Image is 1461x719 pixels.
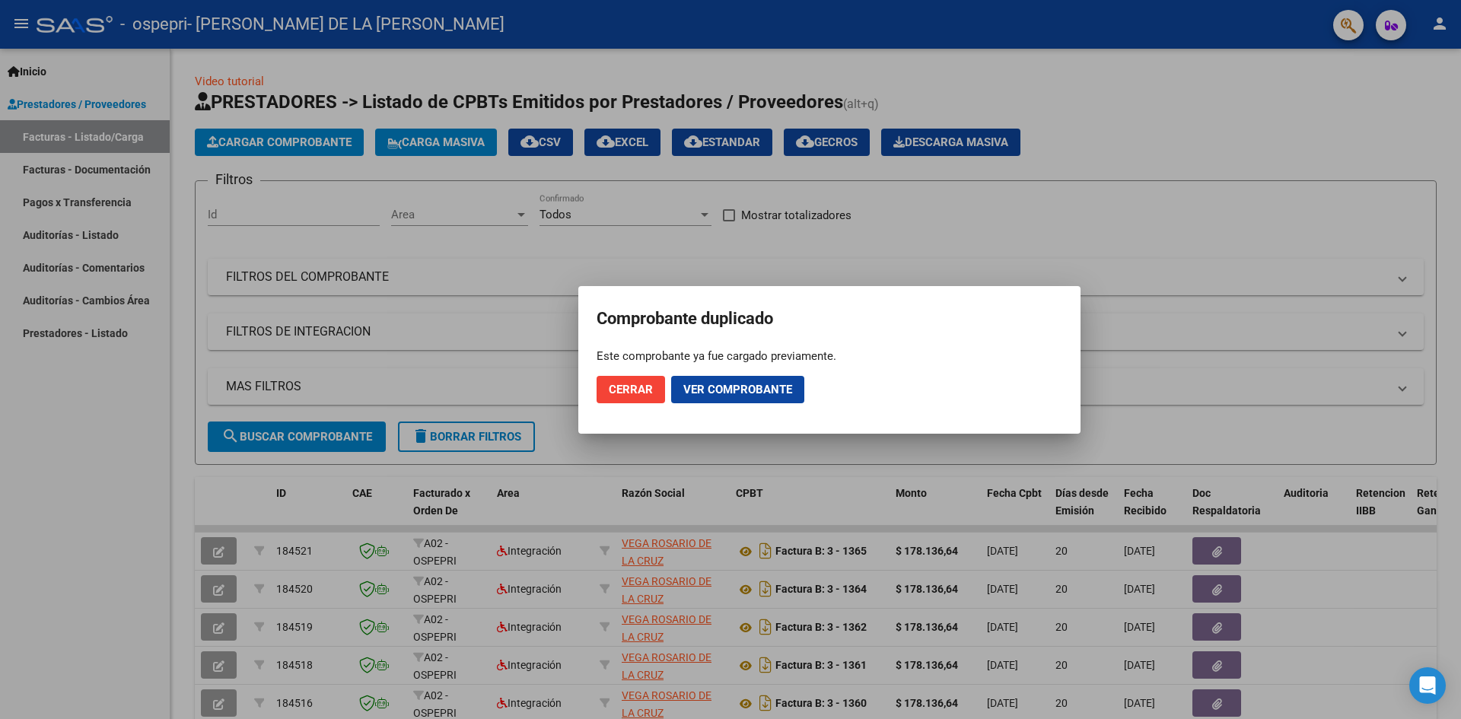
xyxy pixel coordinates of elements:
[683,383,792,396] span: Ver comprobante
[671,376,804,403] button: Ver comprobante
[597,304,1062,333] h2: Comprobante duplicado
[1409,667,1446,704] div: Open Intercom Messenger
[597,348,1062,364] div: Este comprobante ya fue cargado previamente.
[597,376,665,403] button: Cerrar
[609,383,653,396] span: Cerrar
